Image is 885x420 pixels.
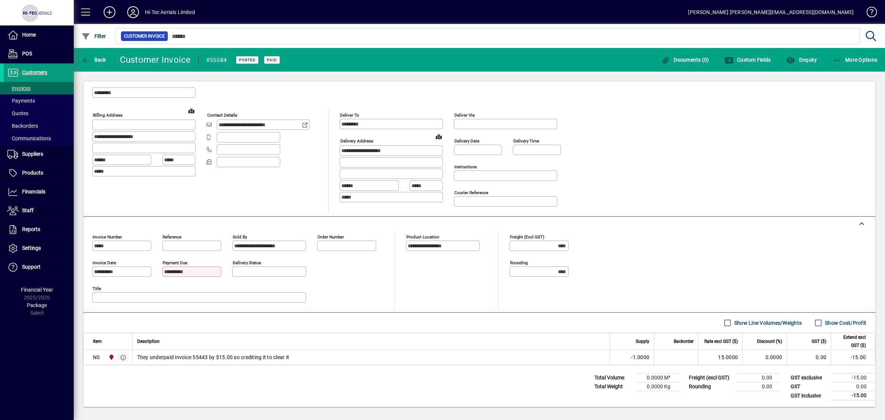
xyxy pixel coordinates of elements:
mat-label: Title [93,286,101,291]
span: Backorders [7,123,38,129]
mat-label: Invoice date [93,260,116,265]
td: Total Volume [591,373,635,382]
a: Knowledge Base [861,1,876,25]
span: Customer Invoice [124,32,165,40]
mat-label: Deliver via [454,113,475,118]
span: Discount (%) [757,337,782,345]
label: Show Cost/Profit [823,319,866,327]
button: More Options [831,53,879,66]
span: Backorder [674,337,694,345]
a: POS [4,45,74,63]
span: Item [93,337,102,345]
a: Settings [4,239,74,258]
a: Home [4,26,74,44]
span: Home [22,32,36,38]
span: Back [81,57,106,63]
span: Support [22,264,41,270]
a: View on map [185,105,197,117]
span: Communications [7,135,51,141]
a: Quotes [4,107,74,120]
div: Customer Invoice [120,54,191,66]
button: Filter [80,30,108,43]
div: Hi-Tec Aerials Limited [145,6,195,18]
td: GST exclusive [787,373,831,382]
td: Rounding [685,382,737,391]
span: They underpaid invoice 55443 by $15.00 so crediting it to clear it [137,354,289,361]
td: 0.00 [737,373,781,382]
mat-label: Deliver To [340,113,359,118]
mat-label: Sold by [233,234,247,240]
span: POS [22,51,32,56]
span: Extend excl GST ($) [836,333,866,350]
td: 0.00 [831,382,875,391]
a: Suppliers [4,145,74,163]
div: [PERSON_NAME] [PERSON_NAME][EMAIL_ADDRESS][DOMAIN_NAME] [688,6,854,18]
td: Freight (excl GST) [685,373,737,382]
span: Rate excl GST ($) [704,337,738,345]
span: Filter [81,33,106,39]
td: 0.0000 [742,350,787,365]
span: More Options [833,57,878,63]
a: Invoices [4,82,74,94]
td: -15.00 [831,373,875,382]
div: NS [93,354,100,361]
label: Show Line Volumes/Weights [733,319,802,327]
td: 0.00 [737,382,781,391]
button: Documents (0) [659,53,711,66]
span: Products [22,170,43,176]
mat-label: Payment due [163,260,187,265]
span: GST ($) [812,337,826,345]
span: Description [137,337,160,345]
span: -1.0000 [631,354,649,361]
mat-label: Rounding [510,260,528,265]
mat-label: Delivery time [513,138,539,144]
button: Add [98,6,121,19]
span: Suppliers [22,151,43,157]
a: Communications [4,132,74,145]
mat-label: Freight (excl GST) [510,234,544,240]
td: 0.00 [787,350,831,365]
span: Custom Fields [725,57,771,63]
td: 0.0000 Kg [635,382,679,391]
span: Documents (0) [661,57,709,63]
span: Quotes [7,110,28,116]
span: Customers [22,69,47,75]
mat-label: Reference [163,234,181,240]
span: Reports [22,226,40,232]
div: 15.0000 [703,354,738,361]
td: -15.00 [831,350,875,365]
td: GST inclusive [787,391,831,400]
mat-label: Courier Reference [454,190,488,195]
button: Profile [121,6,145,19]
a: Staff [4,202,74,220]
span: Package [27,302,47,308]
a: Financials [4,183,74,201]
a: Backorders [4,120,74,132]
button: Custom Fields [723,53,773,66]
span: Payments [7,98,35,104]
span: Settings [22,245,41,251]
td: 0.0000 M³ [635,373,679,382]
mat-label: Delivery status [233,260,261,265]
button: Back [80,53,108,66]
td: Total Weight [591,382,635,391]
mat-label: Delivery date [454,138,479,144]
span: Paid [267,58,277,62]
button: Enquiry [784,53,819,66]
span: Supply [636,337,649,345]
span: Staff [22,207,34,213]
span: Enquiry [786,57,817,63]
td: -15.00 [831,391,875,400]
span: HI-TEC AERIALS LTD [107,353,115,361]
a: Payments [4,94,74,107]
a: Support [4,258,74,276]
div: #55584 [206,54,227,66]
mat-label: Product location [406,234,439,240]
span: Financial Year [21,287,53,293]
span: Invoices [7,85,31,91]
a: Reports [4,220,74,239]
span: Posted [239,58,256,62]
span: Financials [22,189,45,194]
mat-label: Invoice number [93,234,122,240]
a: View on map [433,131,445,142]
